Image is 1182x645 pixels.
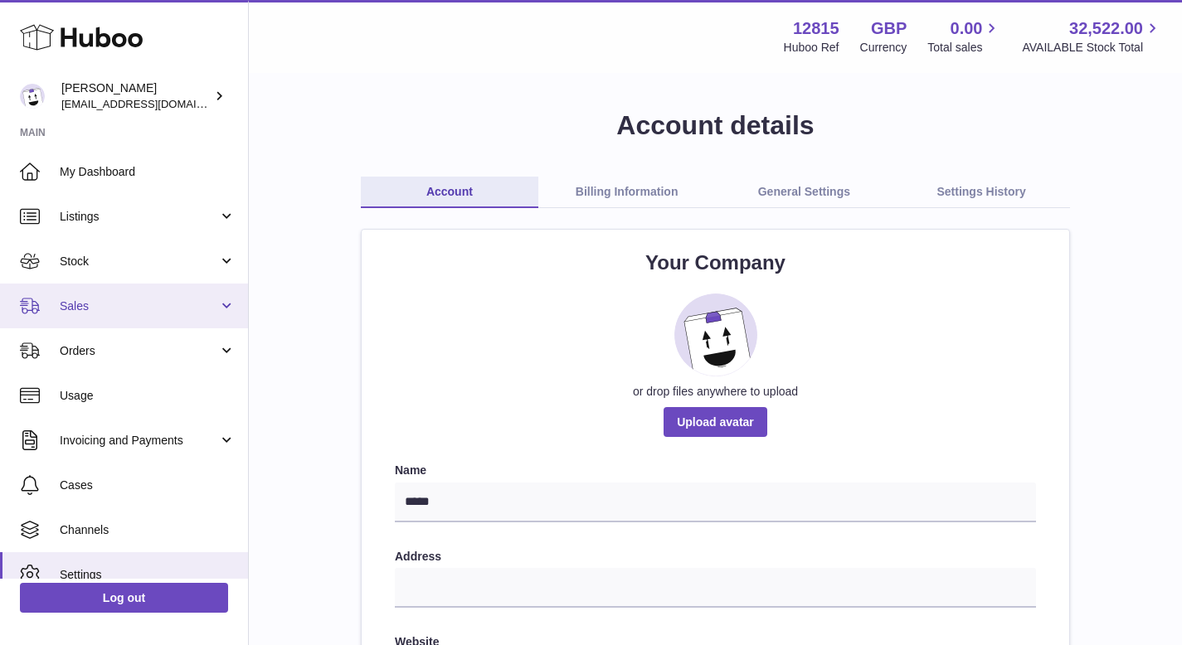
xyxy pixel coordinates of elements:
span: AVAILABLE Stock Total [1022,40,1162,56]
span: Sales [60,298,218,314]
span: Usage [60,388,236,404]
img: placeholder_image.svg [674,293,757,376]
strong: 12815 [793,17,839,40]
span: Total sales [927,40,1001,56]
h1: Account details [275,108,1155,143]
label: Name [395,463,1036,478]
span: 32,522.00 [1069,17,1143,40]
span: Channels [60,522,236,538]
span: Listings [60,209,218,225]
label: Address [395,549,1036,565]
a: Log out [20,583,228,613]
span: My Dashboard [60,164,236,180]
a: 32,522.00 AVAILABLE Stock Total [1022,17,1162,56]
span: 0.00 [951,17,983,40]
span: Upload avatar [664,407,767,437]
h2: Your Company [395,250,1036,276]
span: Orders [60,343,218,359]
strong: GBP [871,17,907,40]
span: Stock [60,254,218,269]
a: General Settings [716,177,893,208]
a: Billing Information [538,177,716,208]
img: shophawksclub@gmail.com [20,84,45,109]
a: Account [361,177,538,208]
div: Currency [860,40,907,56]
a: Settings History [893,177,1070,208]
div: [PERSON_NAME] [61,80,211,112]
span: [EMAIL_ADDRESS][DOMAIN_NAME] [61,97,244,110]
a: 0.00 Total sales [927,17,1001,56]
span: Invoicing and Payments [60,433,218,449]
span: Cases [60,478,236,493]
div: or drop files anywhere to upload [395,384,1036,400]
div: Huboo Ref [784,40,839,56]
span: Settings [60,567,236,583]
